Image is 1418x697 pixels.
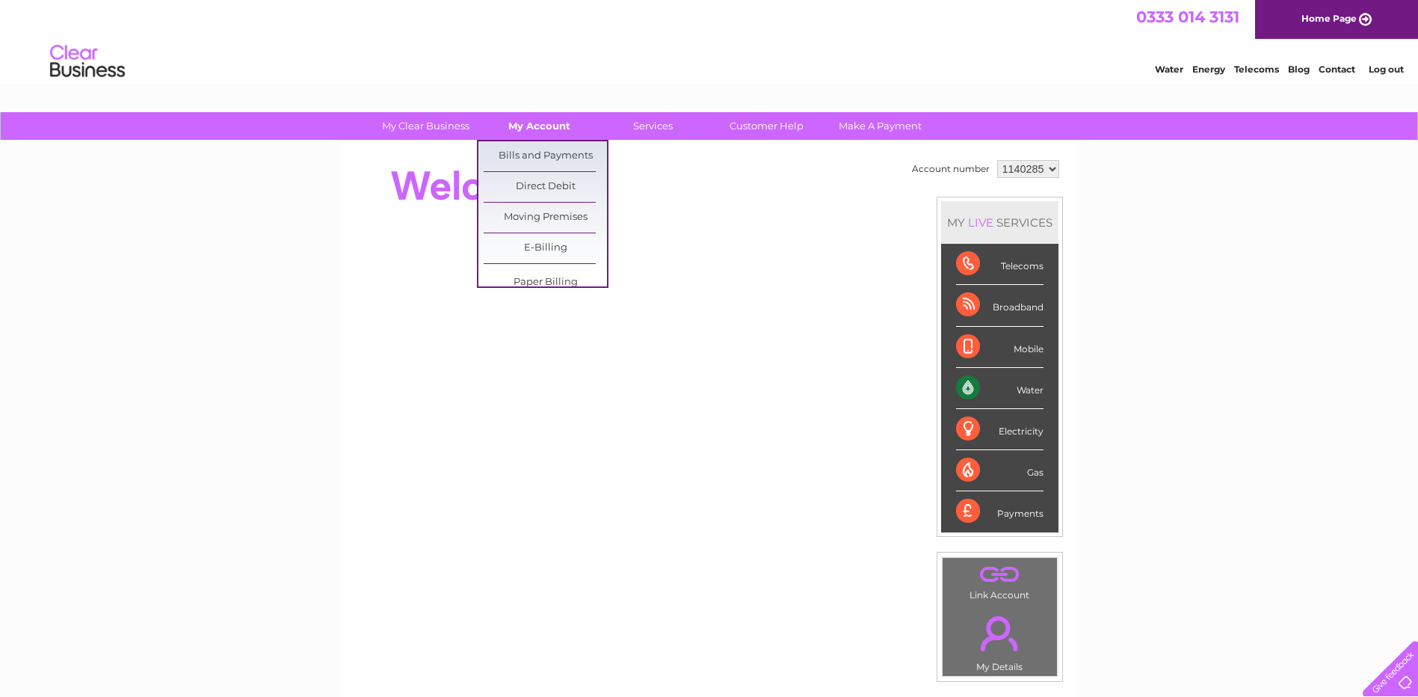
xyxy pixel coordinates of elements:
[908,156,993,182] td: Account number
[484,233,607,263] a: E-Billing
[1319,64,1355,75] a: Contact
[1136,7,1239,26] a: 0333 014 3131
[705,112,828,140] a: Customer Help
[941,201,1058,244] div: MY SERVICES
[956,327,1044,368] div: Mobile
[1288,64,1310,75] a: Blog
[49,39,126,85] img: logo.png
[956,450,1044,491] div: Gas
[484,172,607,202] a: Direct Debit
[1234,64,1279,75] a: Telecoms
[484,268,607,298] a: Paper Billing
[956,409,1044,450] div: Electricity
[942,557,1058,604] td: Link Account
[484,203,607,233] a: Moving Premises
[1155,64,1183,75] a: Water
[942,604,1058,677] td: My Details
[1192,64,1225,75] a: Energy
[1369,64,1404,75] a: Log out
[956,368,1044,409] div: Water
[591,112,715,140] a: Services
[819,112,942,140] a: Make A Payment
[965,215,996,230] div: LIVE
[357,8,1063,73] div: Clear Business is a trading name of Verastar Limited (registered in [GEOGRAPHIC_DATA] No. 3667643...
[484,141,607,171] a: Bills and Payments
[364,112,487,140] a: My Clear Business
[956,285,1044,326] div: Broadband
[946,607,1053,660] a: .
[478,112,601,140] a: My Account
[956,244,1044,285] div: Telecoms
[956,491,1044,532] div: Payments
[946,562,1053,588] a: .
